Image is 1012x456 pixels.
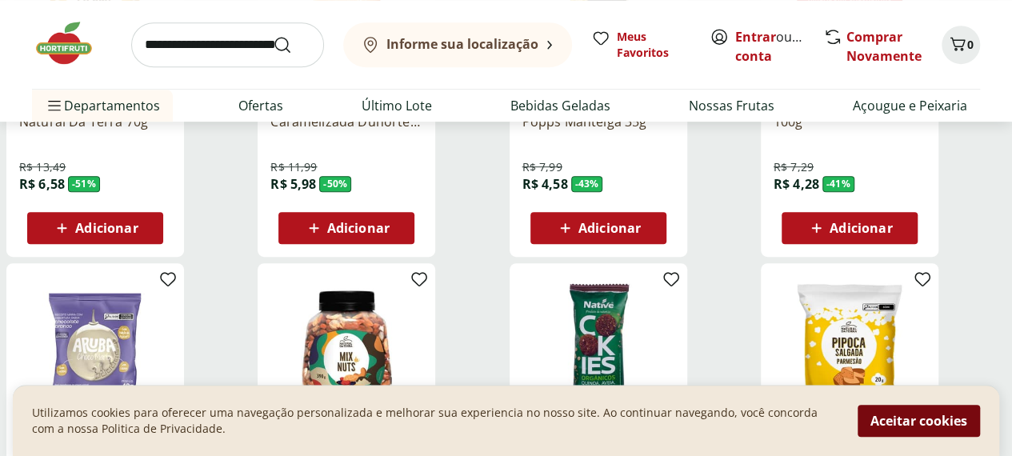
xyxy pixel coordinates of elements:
span: R$ 5,98 [270,175,316,193]
span: Adicionar [830,222,892,234]
span: R$ 4,28 [774,175,819,193]
span: 0 [967,37,974,52]
a: Açougue e Peixaria [853,96,967,115]
a: Nossas Frutas [689,96,774,115]
button: Submit Search [273,35,311,54]
span: Adicionar [75,222,138,234]
button: Adicionar [278,212,414,244]
span: ou [735,27,806,66]
button: Aceitar cookies [858,405,980,437]
img: Biscoito Maria com Cobertura de Chocolate Branco Aruba 40g [19,276,171,428]
span: R$ 11,99 [270,159,317,175]
button: Adicionar [782,212,918,244]
span: R$ 6,58 [19,175,65,193]
span: - 51 % [68,176,100,192]
a: Entrar [735,28,776,46]
span: Departamentos [45,86,160,125]
span: - 41 % [822,176,854,192]
a: Criar conta [735,28,823,65]
a: Meus Favoritos [591,29,690,61]
input: search [131,22,324,67]
b: Informe sua localização [386,35,538,53]
span: Meus Favoritos [617,29,690,61]
span: R$ 13,49 [19,159,66,175]
a: Bebidas Geladas [510,96,610,115]
button: Adicionar [530,212,666,244]
img: Hortifruti [32,19,112,67]
span: - 50 % [319,176,351,192]
span: Adicionar [578,222,641,234]
span: - 43 % [571,176,603,192]
p: Utilizamos cookies para oferecer uma navegação personalizada e melhorar sua experiencia no nosso ... [32,405,838,437]
span: R$ 4,58 [522,175,568,193]
a: Comprar Novamente [846,28,922,65]
img: Pipoca Salgada de Queijo Parmesão Natural da Terra 20g [774,276,926,428]
a: Ofertas [238,96,283,115]
button: Menu [45,86,64,125]
button: Informe sua localização [343,22,572,67]
span: Adicionar [327,222,390,234]
a: Último Lote [362,96,432,115]
button: Carrinho [942,26,980,64]
img: Mix de Nuts Natural Da Terra 390g [270,276,422,428]
button: Adicionar [27,212,163,244]
img: Cookies De Aveia E Cacau Orgânico Native 40G [522,276,674,428]
span: R$ 7,29 [774,159,814,175]
span: R$ 7,99 [522,159,562,175]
